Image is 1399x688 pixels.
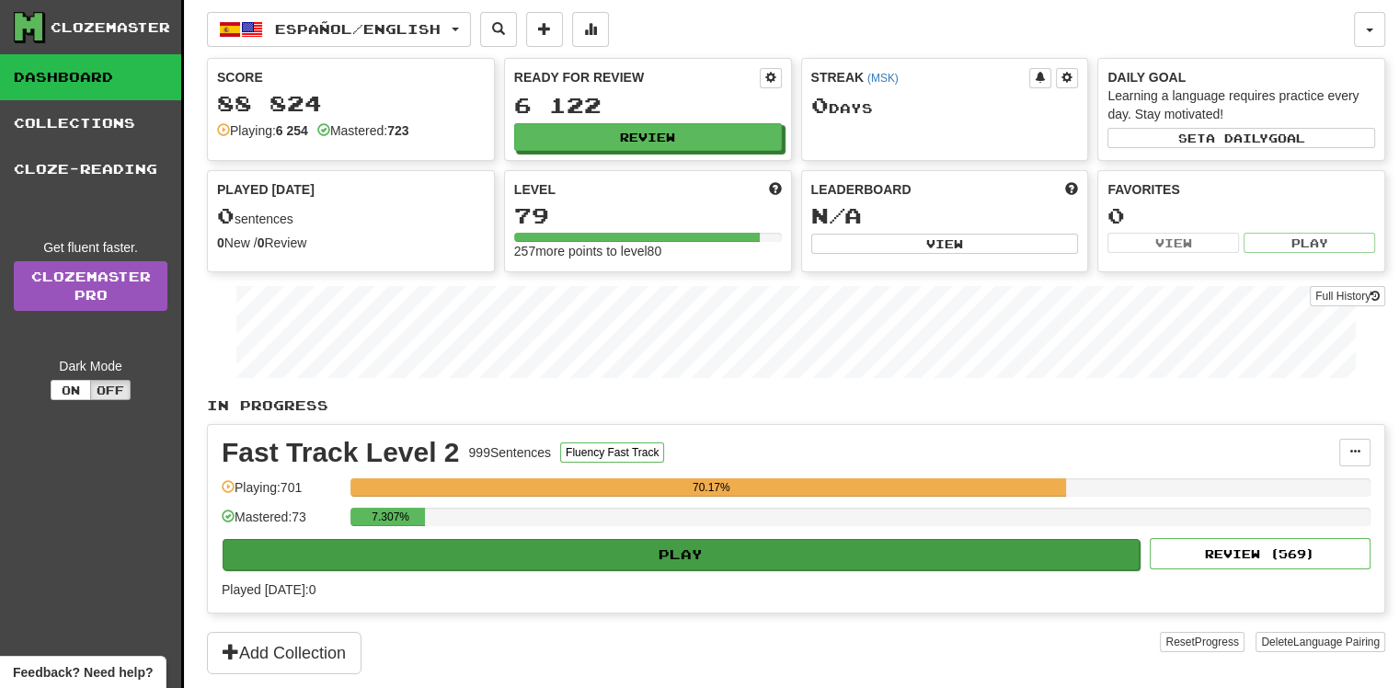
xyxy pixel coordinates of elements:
button: View [1107,233,1239,253]
button: More stats [572,12,609,47]
button: Add sentence to collection [526,12,563,47]
button: Play [1244,233,1375,253]
div: 70.17% [356,478,1066,497]
span: Score more points to level up [769,180,782,199]
button: Search sentences [480,12,517,47]
div: Ready for Review [514,68,760,86]
div: Score [217,68,485,86]
span: N/A [811,202,862,228]
div: Playing: [217,121,308,140]
div: 0 [1107,204,1375,227]
button: On [51,380,91,400]
div: Mastered: [317,121,409,140]
div: 79 [514,204,782,227]
div: 88 824 [217,92,485,115]
button: DeleteLanguage Pairing [1256,632,1385,652]
span: Language Pairing [1293,636,1380,648]
button: View [811,234,1079,254]
div: Fast Track Level 2 [222,439,460,466]
button: Review [514,123,782,151]
div: Learning a language requires practice every day. Stay motivated! [1107,86,1375,123]
div: Playing: 701 [222,478,341,509]
div: 6 122 [514,94,782,117]
div: Daily Goal [1107,68,1375,86]
button: Seta dailygoal [1107,128,1375,148]
span: Progress [1195,636,1239,648]
span: Leaderboard [811,180,912,199]
span: Played [DATE] [217,180,315,199]
span: a daily [1206,132,1268,144]
span: 0 [811,92,829,118]
a: (MSK) [867,72,899,85]
div: Dark Mode [14,357,167,375]
div: Mastered: 73 [222,508,341,538]
div: 257 more points to level 80 [514,242,782,260]
span: Level [514,180,556,199]
div: sentences [217,204,485,228]
strong: 723 [387,123,408,138]
div: Clozemaster [51,18,170,37]
div: Streak [811,68,1030,86]
span: 0 [217,202,235,228]
div: 7.307% [356,508,425,526]
span: Played [DATE]: 0 [222,582,315,597]
button: Full History [1310,286,1385,306]
span: Open feedback widget [13,663,153,682]
div: Day s [811,94,1079,118]
strong: 6 254 [276,123,308,138]
button: Play [223,539,1140,570]
div: Get fluent faster. [14,238,167,257]
div: Favorites [1107,180,1375,199]
button: Off [90,380,131,400]
strong: 0 [217,235,224,250]
a: ClozemasterPro [14,261,167,311]
span: This week in points, UTC [1065,180,1078,199]
span: Español / English [275,21,441,37]
button: Review (569) [1150,538,1370,569]
div: 999 Sentences [469,443,552,462]
button: ResetProgress [1160,632,1244,652]
div: New / Review [217,234,485,252]
button: Español/English [207,12,471,47]
strong: 0 [258,235,265,250]
button: Fluency Fast Track [560,442,664,463]
button: Add Collection [207,632,361,674]
p: In Progress [207,396,1385,415]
